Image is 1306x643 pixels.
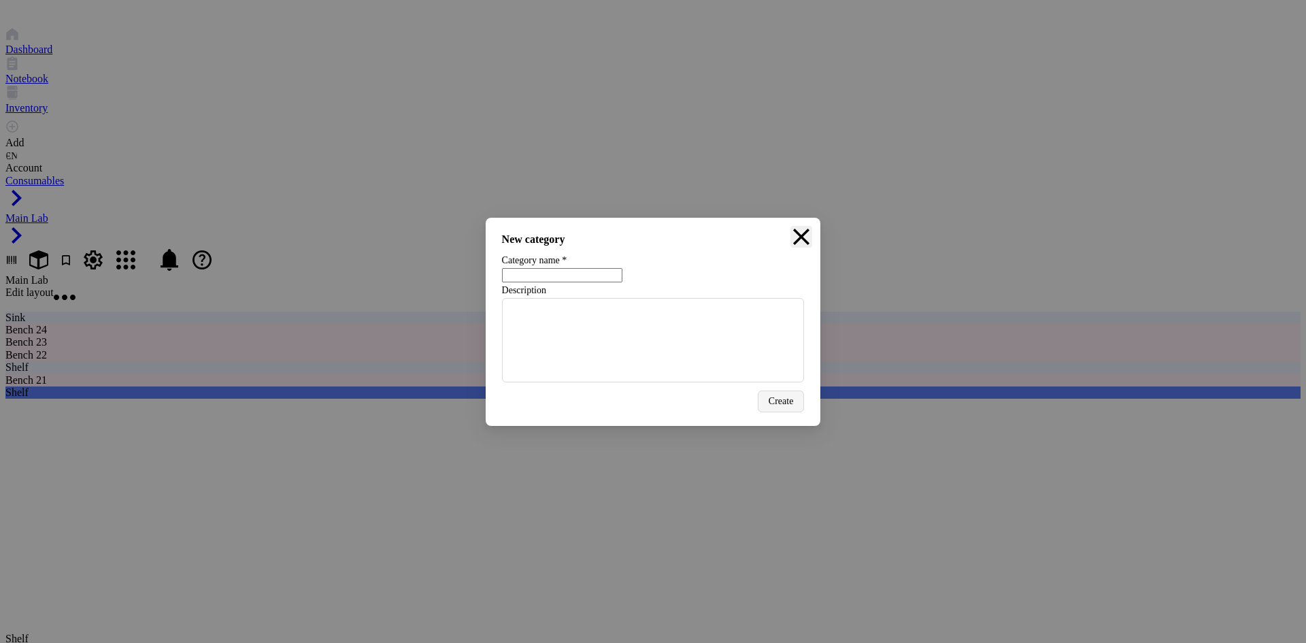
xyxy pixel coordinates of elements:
button: Close [790,226,812,248]
span: Close [790,226,812,255]
button: Create [758,391,805,412]
div: Description [502,283,805,298]
div: New category [502,231,805,248]
div: Category name * [502,253,805,268]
